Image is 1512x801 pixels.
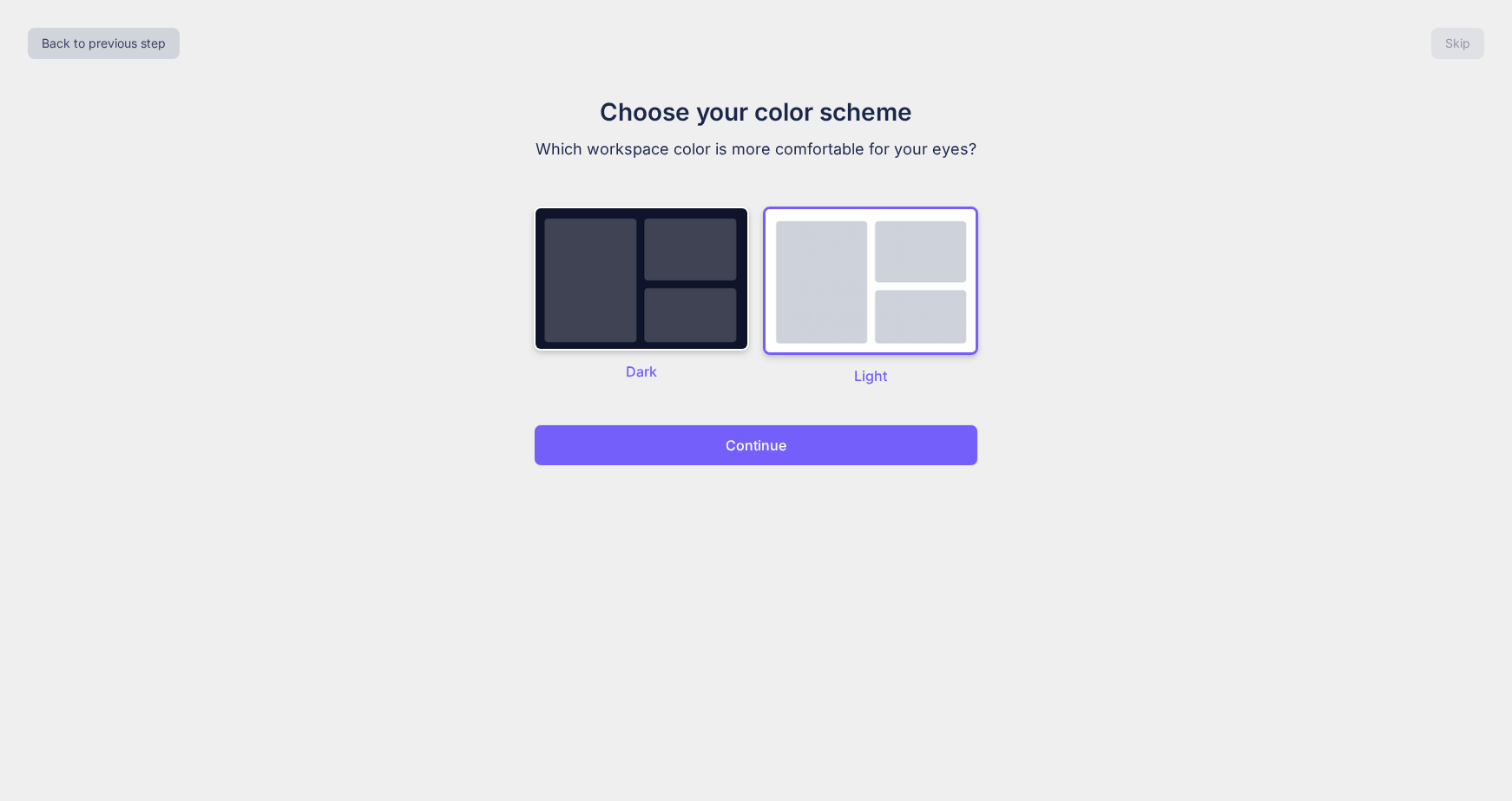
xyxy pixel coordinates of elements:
button: Continue [534,424,978,466]
p: Continue [726,435,786,456]
img: dark [763,207,978,355]
p: Dark [534,361,749,382]
button: Skip [1431,28,1484,59]
img: dark [534,207,749,351]
p: Light [763,365,978,386]
h1: Choose your color scheme [464,94,1048,130]
button: Back to previous step [28,28,180,59]
p: Which workspace color is more comfortable for your eyes? [464,137,1048,161]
